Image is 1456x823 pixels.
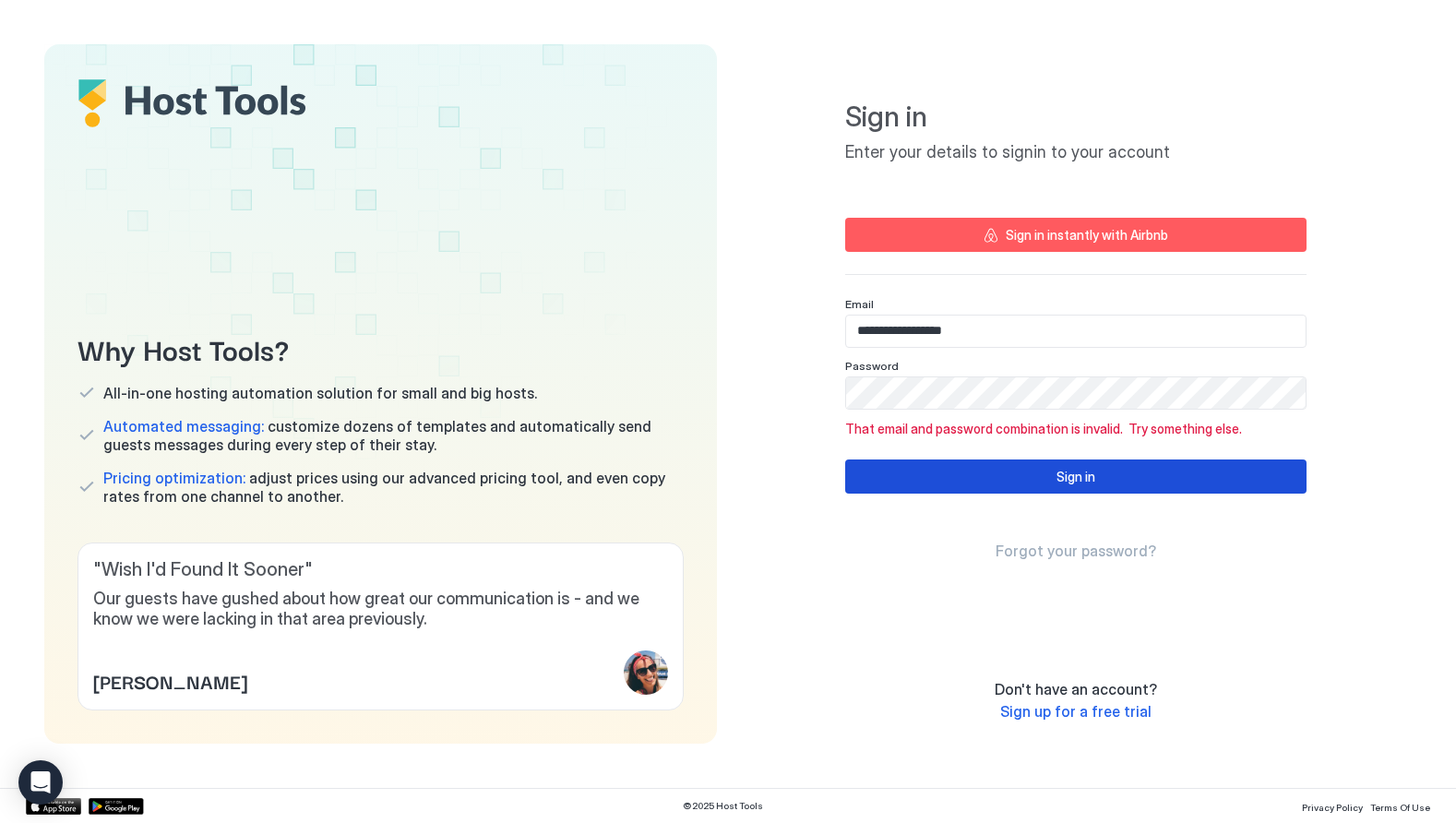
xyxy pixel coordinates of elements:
[93,558,668,581] span: " Wish I'd Found It Sooner "
[1370,796,1430,816] a: Terms Of Use
[103,469,684,506] span: adjust prices using our advanced pricing tool, and even copy rates from one channel to another.
[78,328,684,369] span: Why Host Tools?
[845,297,874,311] span: Email
[996,542,1156,561] a: Forgot your password?
[845,218,1307,252] button: Sign in instantly with Airbnb
[103,417,264,435] span: Automated messaging:
[845,142,1307,163] span: Enter your details to signin to your account
[683,800,763,812] span: © 2025 Host Tools
[1000,702,1152,722] a: Sign up for a free trial
[93,667,247,695] span: [PERSON_NAME]
[18,760,63,805] div: Open Intercom Messenger
[846,316,1306,347] input: Input Field
[103,417,684,454] span: customize dozens of templates and automatically send guests messages during every step of their s...
[996,542,1156,560] span: Forgot your password?
[1000,702,1152,721] span: Sign up for a free trial
[26,798,81,815] a: App Store
[89,798,144,815] a: Google Play Store
[845,421,1307,437] span: That email and password combination is invalid. Try something else.
[845,359,899,373] span: Password
[624,650,668,695] div: profile
[103,469,245,487] span: Pricing optimization:
[93,589,668,630] span: Our guests have gushed about how great our communication is - and we know we were lacking in that...
[995,680,1157,698] span: Don't have an account?
[846,377,1306,409] input: Input Field
[1302,802,1363,813] span: Privacy Policy
[1302,796,1363,816] a: Privacy Policy
[845,459,1307,494] button: Sign in
[1006,225,1168,245] div: Sign in instantly with Airbnb
[1370,802,1430,813] span: Terms Of Use
[845,100,1307,135] span: Sign in
[1056,467,1095,486] div: Sign in
[103,384,537,402] span: All-in-one hosting automation solution for small and big hosts.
